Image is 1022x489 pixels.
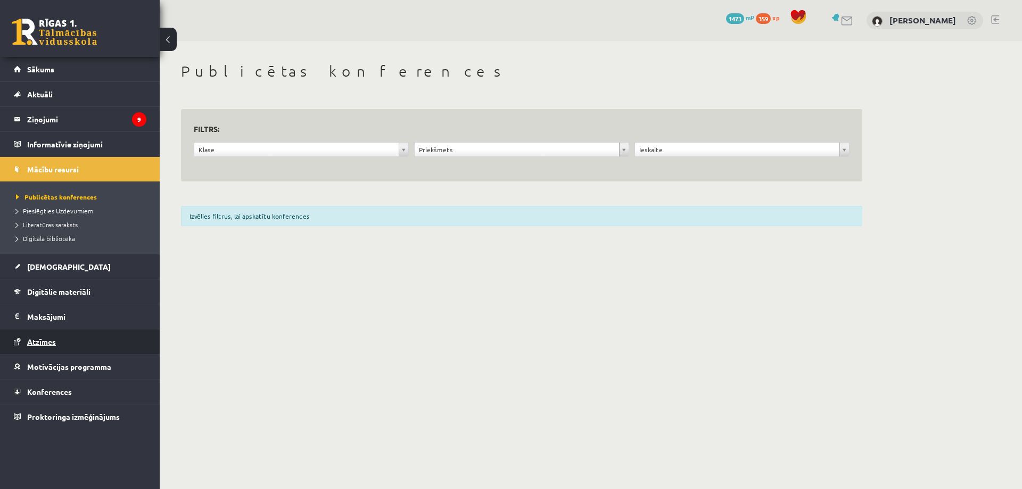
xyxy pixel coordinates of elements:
[16,220,149,229] a: Literatūras saraksts
[27,412,120,421] span: Proktoringa izmēģinājums
[889,15,956,26] a: [PERSON_NAME]
[14,82,146,106] a: Aktuāli
[14,404,146,429] a: Proktoringa izmēģinājums
[16,220,78,229] span: Literatūras saraksts
[419,143,615,156] span: Priekšmets
[194,122,837,136] h3: Filtrs:
[16,234,149,243] a: Digitālā bibliotēka
[726,13,744,24] span: 1473
[27,64,54,74] span: Sākums
[872,16,883,27] img: Jānis Mārtiņš Kazuberns
[12,19,97,45] a: Rīgas 1. Tālmācības vidusskola
[27,362,111,371] span: Motivācijas programma
[181,62,862,80] h1: Publicētas konferences
[14,354,146,379] a: Motivācijas programma
[199,143,394,156] span: Klase
[14,157,146,181] a: Mācību resursi
[639,143,835,156] span: Ieskaite
[746,13,754,22] span: mP
[756,13,785,22] a: 359 xp
[27,304,146,329] legend: Maksājumi
[14,329,146,354] a: Atzīmes
[16,192,149,202] a: Publicētas konferences
[14,107,146,131] a: Ziņojumi9
[27,262,111,271] span: [DEMOGRAPHIC_DATA]
[27,132,146,156] legend: Informatīvie ziņojumi
[415,143,629,156] a: Priekšmets
[181,206,862,226] div: Izvēlies filtrus, lai apskatītu konferences
[27,89,53,99] span: Aktuāli
[14,57,146,81] a: Sākums
[14,132,146,156] a: Informatīvie ziņojumi
[27,337,56,346] span: Atzīmes
[27,107,146,131] legend: Ziņojumi
[27,164,79,174] span: Mācību resursi
[194,143,408,156] a: Klase
[16,234,75,243] span: Digitālā bibliotēka
[635,143,849,156] a: Ieskaite
[16,206,149,216] a: Pieslēgties Uzdevumiem
[756,13,771,24] span: 359
[726,13,754,22] a: 1473 mP
[16,206,93,215] span: Pieslēgties Uzdevumiem
[27,387,72,396] span: Konferences
[14,379,146,404] a: Konferences
[16,193,97,201] span: Publicētas konferences
[772,13,779,22] span: xp
[27,287,90,296] span: Digitālie materiāli
[14,304,146,329] a: Maksājumi
[14,254,146,279] a: [DEMOGRAPHIC_DATA]
[132,112,146,127] i: 9
[14,279,146,304] a: Digitālie materiāli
